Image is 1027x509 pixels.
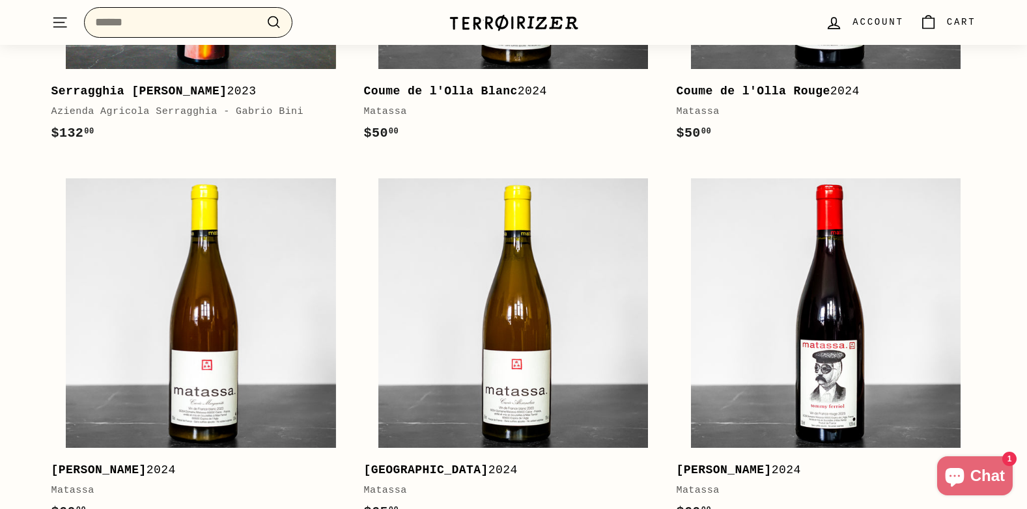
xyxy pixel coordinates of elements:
[363,463,488,476] b: [GEOGRAPHIC_DATA]
[676,483,963,499] div: Matassa
[676,85,830,98] b: Coume de l'Olla Rouge
[912,3,984,42] a: Cart
[84,127,94,136] sup: 00
[51,483,338,499] div: Matassa
[51,126,94,141] span: $132
[947,15,976,29] span: Cart
[676,461,963,480] div: 2024
[676,82,963,101] div: 2024
[676,463,771,476] b: [PERSON_NAME]
[933,456,1017,499] inbox-online-store-chat: Shopify online store chat
[51,463,147,476] b: [PERSON_NAME]
[389,127,399,136] sup: 00
[363,126,399,141] span: $50
[676,126,711,141] span: $50
[51,85,227,98] b: Serragghia [PERSON_NAME]
[363,461,650,480] div: 2024
[701,127,711,136] sup: 00
[363,104,650,120] div: Matassa
[51,82,338,101] div: 2023
[676,104,963,120] div: Matassa
[363,483,650,499] div: Matassa
[363,85,517,98] b: Coume de l'Olla Blanc
[852,15,903,29] span: Account
[51,461,338,480] div: 2024
[817,3,911,42] a: Account
[51,104,338,120] div: Azienda Agricola Serragghia - Gabrio Bini
[363,82,650,101] div: 2024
